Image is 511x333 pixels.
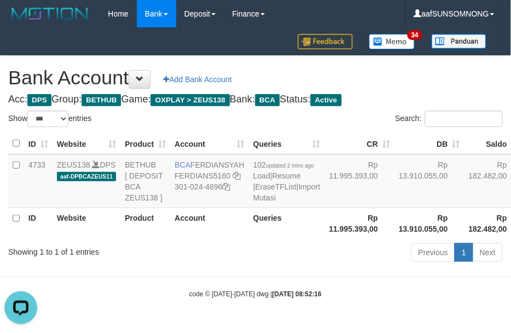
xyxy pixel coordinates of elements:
span: 34 [407,30,422,40]
span: updated 2 mins ago [266,163,314,169]
h4: Acc: Group: Game: Bank: Status: [8,94,503,105]
a: 1 [455,243,473,262]
img: panduan.png [432,34,486,49]
span: BCA [175,160,191,169]
h1: Bank Account [8,67,503,89]
div: Showing 1 to 1 of 1 entries [8,242,205,257]
th: ID: activate to sort column ascending [24,133,53,154]
td: 4733 [24,154,53,208]
th: Account: activate to sort column ascending [170,133,249,154]
a: FERDIANS5160 [175,171,231,180]
span: 102 [253,160,314,169]
strong: [DATE] 08:52:16 [272,290,321,298]
input: Search: [425,111,503,127]
th: Queries [249,208,324,239]
img: Feedback.jpg [298,34,353,49]
span: Active [311,94,342,106]
th: CR: activate to sort column ascending [325,133,395,154]
th: Website [53,208,120,239]
th: Product: activate to sort column ascending [120,133,170,154]
a: Import Mutasi [253,182,320,202]
img: MOTION_logo.png [8,5,91,22]
td: Rp 13.910.055,00 [394,154,464,208]
a: 34 [361,27,423,55]
a: Load [253,171,270,180]
label: Show entries [8,111,91,127]
label: Search: [395,111,503,127]
small: code © [DATE]-[DATE] dwg | [190,290,322,298]
a: ZEUS138 [57,160,90,169]
a: Copy FERDIANS5160 to clipboard [233,171,240,180]
th: Account [170,208,249,239]
td: BETHUB [ DEPOSIT BCA ZEUS138 ] [120,154,170,208]
a: Next [473,243,503,262]
th: DB: activate to sort column ascending [394,133,464,154]
th: Rp 11.995.393,00 [325,208,395,239]
a: Resume [272,171,301,180]
span: OXPLAY > ZEUS138 [151,94,229,106]
td: DPS [53,154,120,208]
th: Queries: activate to sort column ascending [249,133,324,154]
span: BETHUB [82,94,121,106]
th: Website: activate to sort column ascending [53,133,120,154]
button: Open LiveChat chat widget [4,4,37,37]
a: Add Bank Account [156,70,239,89]
th: ID [24,208,53,239]
th: Product [120,208,170,239]
th: Rp 13.910.055,00 [394,208,464,239]
td: Rp 11.995.393,00 [325,154,395,208]
a: EraseTFList [255,182,296,191]
a: Copy 3010244896 to clipboard [222,182,230,191]
td: FERDIANSYAH 301-024-4896 [170,154,249,208]
img: Button%20Memo.svg [369,34,415,49]
span: BCA [255,94,280,106]
select: Showentries [27,111,68,127]
span: | | | [253,160,320,202]
a: Previous [411,243,455,262]
span: DPS [27,94,51,106]
span: aaf-DPBCAZEUS11 [57,172,116,181]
